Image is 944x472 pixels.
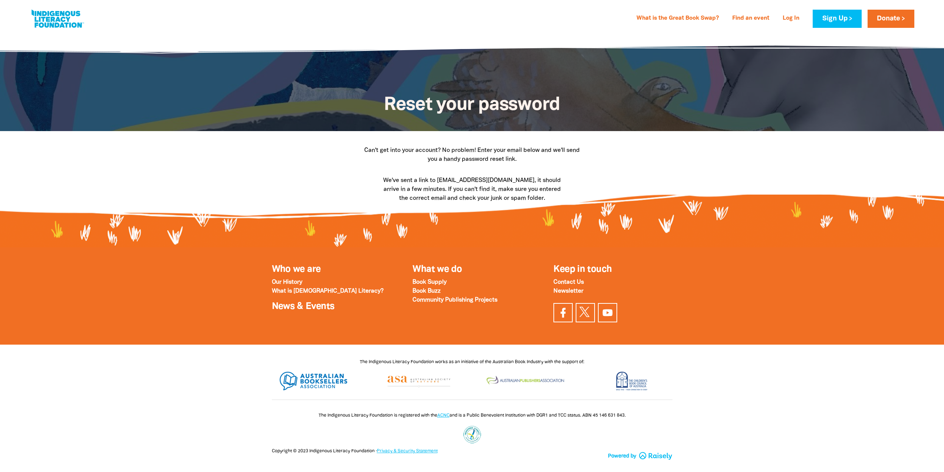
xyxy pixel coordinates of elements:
[728,13,774,25] a: Find an event
[778,13,804,25] a: Log In
[360,360,584,364] span: The Indigenous Literacy Foundation works as an initiative of the Australian Book Industry with th...
[553,289,583,294] a: Newsletter
[272,280,302,285] a: Our History
[272,302,335,311] a: News & Events
[553,265,612,274] span: Keep in touch
[608,452,672,460] a: Powered by
[868,10,914,28] a: Donate
[412,297,497,303] a: Community Publishing Projects
[361,146,583,164] p: Can't get into your account? No problem! Enter your email below and we'll send you a handy passwo...
[412,280,447,285] a: Book Supply
[377,449,438,453] a: Privacy & Security Statement
[412,289,441,294] a: Book Buzz
[412,265,462,274] a: What we do
[272,449,438,453] span: Copyright © 2023 Indigenous Literacy Foundation ·
[632,13,723,25] a: What is the Great Book Swap?
[576,303,595,322] a: Find us on Twitter
[437,413,450,417] a: ACNC
[272,289,384,294] a: What is [DEMOGRAPHIC_DATA] Literacy?
[553,303,573,322] a: Visit our facebook page
[272,265,321,274] a: Who we are
[813,10,861,28] a: Sign Up
[384,97,560,114] span: Reset your password
[553,280,584,285] a: Contact Us
[598,303,617,322] a: Find us on YouTube
[379,176,565,203] p: We've sent a link to [EMAIL_ADDRESS][DOMAIN_NAME], it should arrive in a few minutes. If you can'...
[319,413,626,417] span: The Indigenous Literacy Foundation is registered with the and is a Public Benevolent Institution ...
